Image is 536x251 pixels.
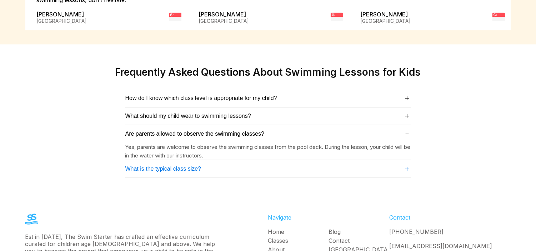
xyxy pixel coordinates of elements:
div: [PERSON_NAME] [37,11,87,25]
div: Navigate [268,214,390,221]
div: [PERSON_NAME] [199,11,249,25]
span: － [404,129,411,139]
span: ＋ [404,93,411,103]
span: Yes, parents are welcome to observe the swimming classes from the pool deck. During the lesson, y... [125,144,411,159]
img: The Swim Starter Logo [25,214,38,225]
span: Are parents allowed to observe the swimming classes? [125,131,265,137]
a: Home [268,228,329,235]
span: ＋ [404,111,411,121]
a: [PHONE_NUMBER] [390,228,444,235]
a: Contact [329,237,390,244]
a: Classes [268,237,329,244]
img: flag [492,11,505,23]
a: [EMAIL_ADDRESS][DOMAIN_NAME] [390,242,492,250]
button: What is the typical class size?＋ [125,164,411,174]
button: Are parents allowed to observe the swimming classes?－ [125,129,411,139]
div: [GEOGRAPHIC_DATA] [199,18,249,24]
span: What should my child wear to swimming lessons? [125,113,251,119]
span: How do I know which class level is appropriate for my child? [125,95,277,101]
button: What should my child wear to swimming lessons?＋ [125,111,411,121]
h2: Frequently Asked Questions About Swimming Lessons for Kids [115,66,421,78]
div: [PERSON_NAME] [360,11,411,25]
span: What is the typical class size? [125,166,201,172]
div: [GEOGRAPHIC_DATA] [37,18,87,24]
div: Contact [390,214,511,221]
a: Blog [329,228,390,235]
img: flag [169,11,181,23]
img: flag [331,11,343,23]
span: ＋ [404,164,411,174]
div: [GEOGRAPHIC_DATA] [360,18,411,24]
button: How do I know which class level is appropriate for my child?＋ [125,93,411,103]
